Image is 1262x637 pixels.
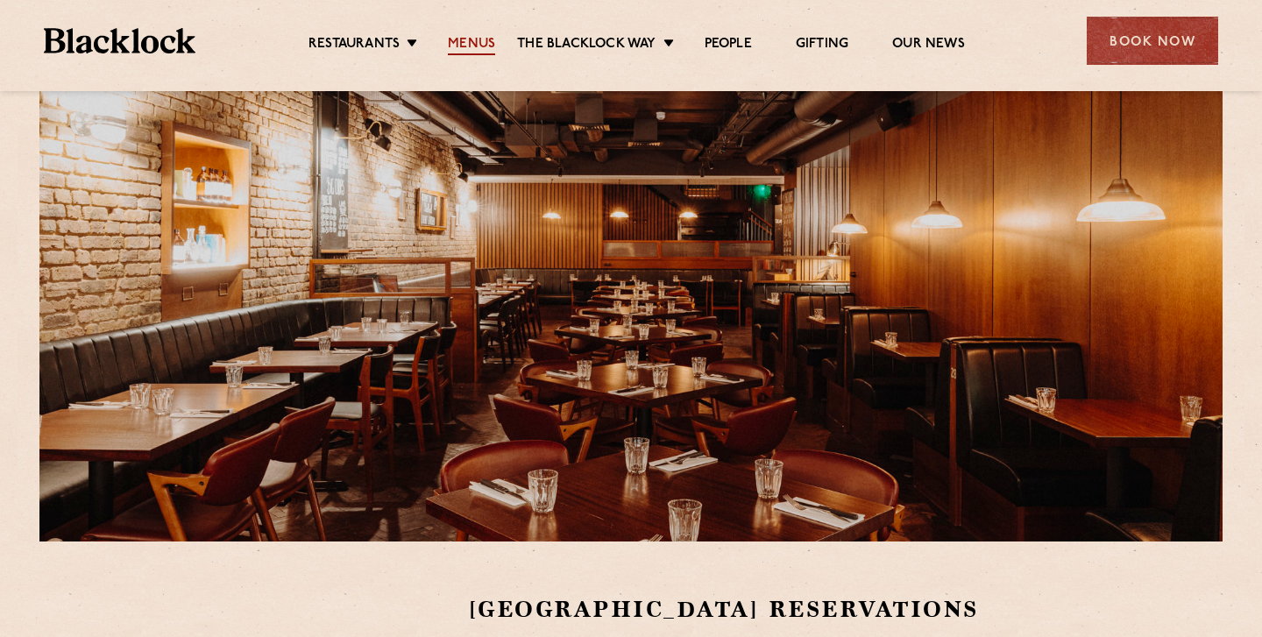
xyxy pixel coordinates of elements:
[308,36,400,55] a: Restaurants
[44,28,195,53] img: BL_Textured_Logo-footer-cropped.svg
[1087,17,1218,65] div: Book Now
[796,36,848,55] a: Gifting
[517,36,656,55] a: The Blacklock Way
[705,36,752,55] a: People
[892,36,965,55] a: Our News
[448,36,495,55] a: Menus
[470,594,1142,625] h2: [GEOGRAPHIC_DATA] Reservations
